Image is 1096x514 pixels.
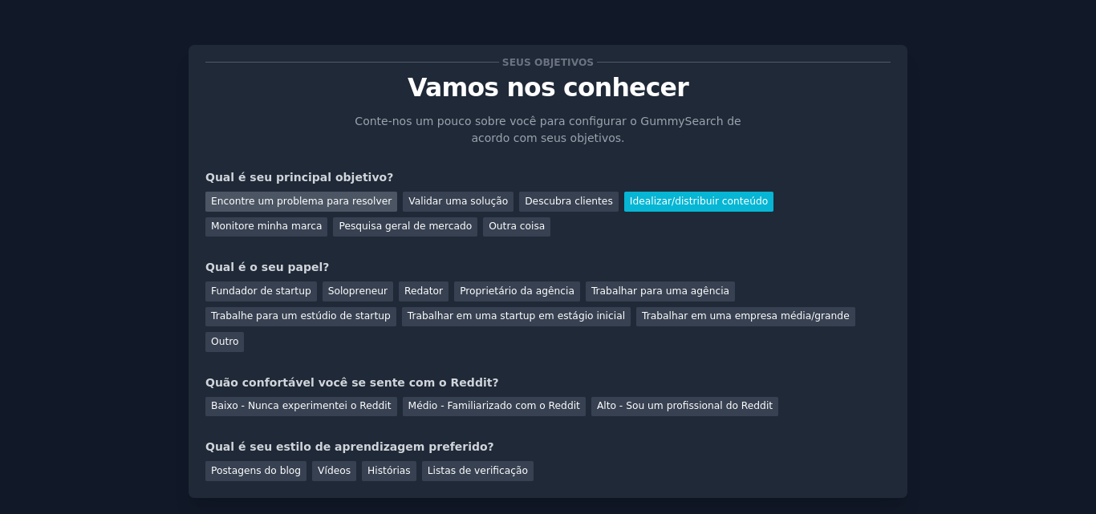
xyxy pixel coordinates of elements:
font: Outro [211,336,238,347]
font: Histórias [367,465,411,476]
font: Vamos nos conhecer [408,73,688,102]
font: Trabalhe para um estúdio de startup [211,310,391,322]
font: Alto - Sou um profissional do Reddit [597,400,773,411]
font: Listas de verificação [428,465,528,476]
font: Vídeos [318,465,351,476]
font: Pesquisa geral de mercado [339,221,472,232]
font: Monitore minha marca [211,221,322,232]
font: Solopreneur [328,285,388,297]
font: Proprietário da agência [460,285,574,297]
font: Seus objetivos [502,57,594,68]
font: Trabalhar em uma startup em estágio inicial [408,310,625,322]
font: Baixo - Nunca experimentei o Reddit [211,400,392,411]
font: Descubra clientes [525,196,613,207]
font: Outra coisa [489,221,545,232]
font: Trabalhar em uma empresa média/grande [642,310,850,322]
font: Fundador de startup [211,285,311,297]
font: Qual é seu principal objetivo? [205,171,393,184]
font: Postagens do blog [211,465,301,476]
font: Qual é seu estilo de aprendizagem preferido? [205,440,494,453]
font: Redator [404,285,443,297]
font: Idealizar/distribuir conteúdo [630,196,768,207]
font: Encontre um problema para resolver [211,196,392,207]
font: Conte-nos um pouco sobre você para configurar o GummySearch de acordo com seus objetivos. [355,115,741,144]
font: Quão confortável você se sente com o Reddit? [205,376,499,389]
font: Qual é o seu papel? [205,261,329,273]
font: Validar uma solução [408,196,508,207]
font: Trabalhar para uma agência [591,285,729,297]
font: Médio - Familiarizado com o Reddit [408,400,580,411]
